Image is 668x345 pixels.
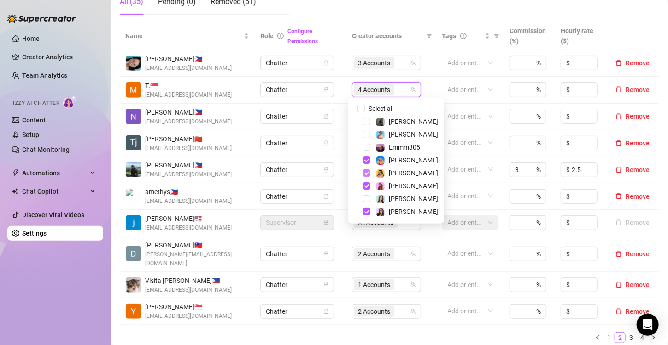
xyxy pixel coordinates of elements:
[612,57,653,69] button: Remove
[389,208,438,215] span: [PERSON_NAME]
[626,308,650,315] span: Remove
[126,162,141,177] img: John
[22,146,70,153] a: Chat Monitoring
[612,248,653,259] button: Remove
[389,182,438,190] span: [PERSON_NAME]
[389,156,438,164] span: [PERSON_NAME]
[22,211,84,218] a: Discover Viral Videos
[612,111,653,122] button: Remove
[427,33,432,39] span: filter
[363,182,370,190] span: Select tree node
[648,332,659,343] button: right
[145,144,232,153] span: [EMAIL_ADDRESS][DOMAIN_NAME]
[12,169,19,177] span: thunderbolt
[615,113,622,120] span: delete
[145,302,232,312] span: [PERSON_NAME] 🇸🇬
[376,144,385,152] img: Emmm305
[615,193,622,199] span: delete
[22,131,39,138] a: Setup
[126,109,141,124] img: Ninette Joy Polidario
[145,240,249,250] span: [PERSON_NAME] 🇹🇼
[63,95,77,109] img: AI Chatter
[145,117,232,126] span: [EMAIL_ADDRESS][DOMAIN_NAME]
[637,332,648,343] li: 4
[22,72,67,79] a: Team Analytics
[126,56,141,71] img: connie
[425,29,434,43] span: filter
[410,309,416,314] span: team
[389,118,438,125] span: [PERSON_NAME]
[389,195,438,202] span: [PERSON_NAME]
[266,56,328,70] span: Chatter
[323,87,329,92] span: lock
[145,91,232,99] span: [EMAIL_ADDRESS][DOMAIN_NAME]
[615,140,622,146] span: delete
[266,190,328,203] span: Chatter
[22,116,46,124] a: Content
[492,29,501,43] span: filter
[354,279,394,290] span: 1 Accounts
[22,184,88,199] span: Chat Copilot
[126,215,141,230] img: jocelyne espinosa
[266,305,328,318] span: Chatter
[410,60,416,66] span: team
[358,58,390,68] span: 3 Accounts
[410,282,416,287] span: team
[277,33,284,39] span: info-circle
[363,131,370,138] span: Select tree node
[145,170,232,179] span: [EMAIL_ADDRESS][DOMAIN_NAME]
[376,156,385,165] img: Ashley
[410,87,416,92] span: team
[442,31,457,41] span: Tags
[612,191,653,202] button: Remove
[126,135,141,150] img: Tj Espiritu
[648,332,659,343] li: Next Page
[592,332,604,343] li: Previous Page
[376,195,385,203] img: Amelia
[22,50,96,64] a: Creator Analytics
[494,33,499,39] span: filter
[460,33,467,39] span: question-circle
[266,109,328,123] span: Chatter
[323,194,329,199] span: lock
[323,251,329,257] span: lock
[363,118,370,125] span: Select tree node
[145,312,232,321] span: [EMAIL_ADDRESS][DOMAIN_NAME]
[612,306,653,317] button: Remove
[145,224,232,232] span: [EMAIL_ADDRESS][DOMAIN_NAME]
[7,14,76,23] img: logo-BBDzfeDw.svg
[145,286,232,294] span: [EMAIL_ADDRESS][DOMAIN_NAME]
[145,80,232,91] span: T. 🇸🇬
[323,114,329,119] span: lock
[120,22,255,50] th: Name
[354,306,394,317] span: 2 Accounts
[615,308,622,315] span: delete
[626,281,650,288] span: Remove
[145,160,232,170] span: [PERSON_NAME] 🇵🇭
[358,280,390,290] span: 1 Accounts
[12,188,18,195] img: Chat Copilot
[592,332,604,343] button: left
[650,335,656,340] span: right
[358,306,390,316] span: 2 Accounts
[363,169,370,177] span: Select tree node
[363,156,370,164] span: Select tree node
[604,332,615,343] li: 1
[615,332,626,343] li: 2
[612,164,653,175] button: Remove
[145,197,232,206] span: [EMAIL_ADDRESS][DOMAIN_NAME]
[323,220,329,225] span: lock
[626,86,650,93] span: Remove
[266,216,328,230] span: Supervisor
[615,333,625,343] a: 2
[604,333,614,343] a: 1
[615,60,622,66] span: delete
[612,138,653,149] button: Remove
[266,278,328,292] span: Chatter
[323,282,329,287] span: lock
[13,99,59,108] span: Izzy AI Chatter
[363,195,370,202] span: Select tree node
[626,113,650,120] span: Remove
[626,166,650,173] span: Remove
[266,136,328,150] span: Chatter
